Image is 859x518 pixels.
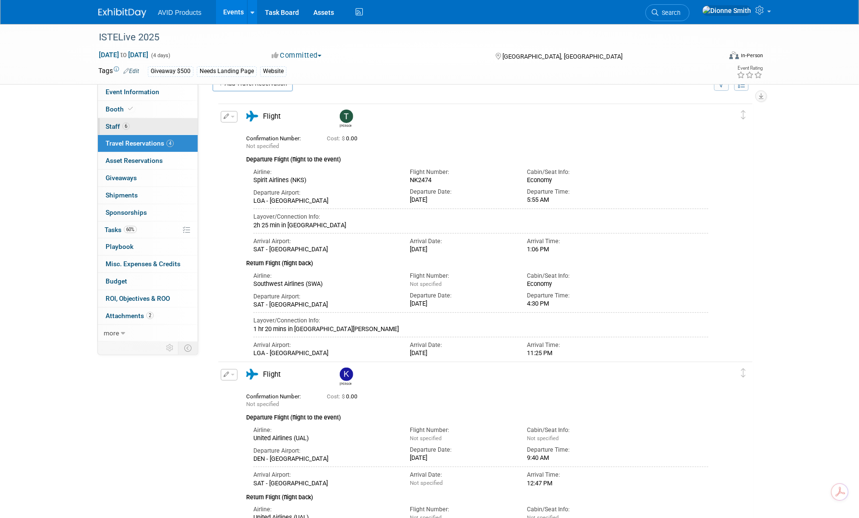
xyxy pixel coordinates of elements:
[410,292,513,300] div: Departure Date:
[527,480,630,487] div: 12:47 PM
[106,243,133,250] span: Playbook
[158,9,202,16] span: AVID Products
[179,342,198,354] td: Toggle Event Tabs
[98,8,146,18] img: ExhibitDay
[246,132,312,142] div: Confirmation Number:
[253,317,708,325] div: Layover/Connection Info:
[253,341,395,349] div: Arrival Airport:
[106,174,137,182] span: Giveaways
[197,66,257,76] div: Needs Landing Page
[106,295,170,302] span: ROI, Objectives & ROO
[327,393,361,400] span: 0.00
[105,226,137,234] span: Tasks
[98,84,198,100] a: Event Information
[162,342,179,354] td: Personalize Event Tab Strip
[95,29,706,46] div: ISTELive 2025
[253,301,395,308] div: SAT - [GEOGRAPHIC_DATA]
[263,370,281,379] span: Flight
[410,281,441,287] span: Not specified
[148,66,193,76] div: Giveaway $500
[741,110,746,119] i: Click and drag to move item
[410,176,513,184] div: NK2474
[150,52,170,59] span: (4 days)
[527,237,630,246] div: Arrival Time:
[664,50,763,64] div: Event Format
[740,52,763,59] div: In-Person
[337,110,354,128] div: Thomas Esposito
[527,292,630,300] div: Departure Time:
[260,66,286,76] div: Website
[106,105,135,113] span: Booth
[702,5,752,16] img: Dionne Smith
[98,152,198,169] a: Asset Reservations
[128,106,133,111] i: Booth reservation complete
[410,454,513,462] div: [DATE]
[106,123,130,130] span: Staff
[253,426,395,434] div: Airline:
[98,204,198,221] a: Sponsorships
[253,455,395,463] div: DEN - [GEOGRAPHIC_DATA]
[246,150,708,164] div: Departure Flight (flight to the event)
[253,246,395,253] div: SAT - [GEOGRAPHIC_DATA]
[253,176,395,184] div: Spirit Airlines (NKS)
[410,168,513,176] div: Flight Number:
[253,293,395,301] div: Departure Airport:
[98,66,139,77] td: Tags
[410,349,513,357] div: [DATE]
[98,170,198,186] a: Giveaways
[410,188,513,196] div: Departure Date:
[327,135,361,142] span: 0.00
[527,272,630,280] div: Cabin/Seat Info:
[98,325,198,342] a: more
[98,273,198,290] a: Budget
[410,426,513,434] div: Flight Number:
[106,191,138,199] span: Shipments
[98,187,198,204] a: Shipments
[410,471,513,479] div: Arrival Date:
[527,506,630,514] div: Cabin/Seat Info:
[253,189,395,197] div: Departure Airport:
[327,393,346,400] span: Cost: $
[527,426,630,434] div: Cabin/Seat Info:
[246,143,279,149] span: Not specified
[410,480,513,486] div: Not specified
[246,390,312,400] div: Confirmation Number:
[122,123,130,130] span: 6
[527,280,630,288] div: Economy
[98,308,198,324] a: Attachments2
[98,238,198,255] a: Playbook
[410,196,513,204] div: [DATE]
[410,446,513,454] div: Departure Date:
[106,260,180,268] span: Misc. Expenses & Credits
[527,300,630,308] div: 4:30 PM
[106,209,147,216] span: Sponsorships
[98,50,149,59] span: [DATE] [DATE]
[106,157,163,164] span: Asset Reservations
[340,368,353,381] img: Kara Sherrill
[658,9,680,16] span: Search
[410,300,513,308] div: [DATE]
[253,471,395,479] div: Arrival Airport:
[527,349,630,357] div: 11:25 PM
[106,88,159,96] span: Event Information
[410,246,513,253] div: [DATE]
[527,188,630,196] div: Departure Time:
[146,312,154,319] span: 2
[410,272,513,280] div: Flight Number:
[340,381,352,386] div: Kara Sherrill
[737,66,763,71] div: Event Rating
[741,368,746,377] i: Click and drag to move item
[246,111,258,122] i: Flight
[123,68,139,74] a: Edit
[98,256,198,272] a: Misc. Expenses & Credits
[246,369,258,380] i: Flight
[253,213,708,221] div: Layover/Connection Info:
[98,118,198,135] a: Staff6
[98,290,198,307] a: ROI, Objectives & ROO
[98,222,198,238] a: Tasks60%
[253,447,395,455] div: Departure Airport:
[527,471,630,479] div: Arrival Time:
[119,51,128,59] span: to
[327,135,346,142] span: Cost: $
[253,325,708,333] div: 1 hr 20 mins in [GEOGRAPHIC_DATA][PERSON_NAME]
